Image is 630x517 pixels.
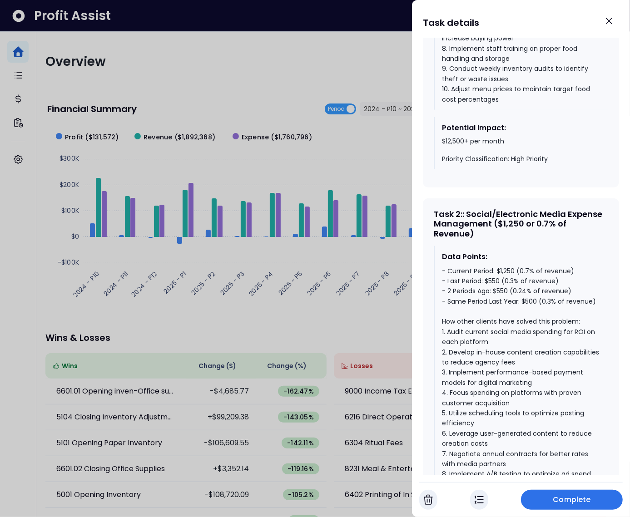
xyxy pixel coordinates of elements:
img: In Progress [475,494,484,505]
div: $12,500+ per month Priority Classification: High Priority [442,137,601,164]
button: Complete [521,490,623,510]
h1: Task details [423,15,479,31]
button: Close [599,11,619,31]
div: Task 2 : : Social/Electronic Media Expense Management ($1,250 or 0.7% of Revenue) [434,209,608,239]
img: Cancel Task [424,494,433,505]
div: Data Points: [442,251,601,262]
span: Complete [553,494,591,505]
div: Potential Impact: [442,123,601,133]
